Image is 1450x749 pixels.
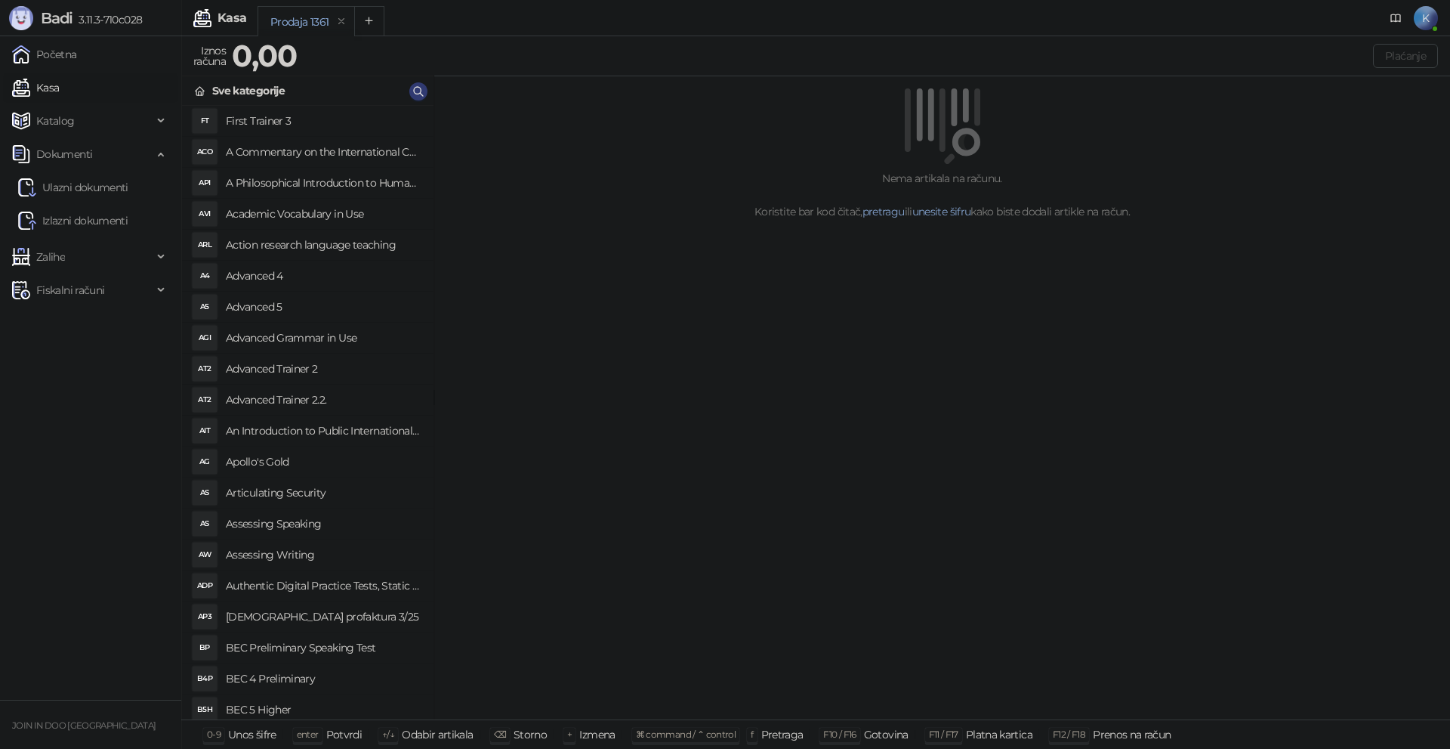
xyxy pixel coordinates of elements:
div: Prodaja 1361 [270,14,329,30]
div: Storno [514,725,547,744]
h4: Authentic Digital Practice Tests, Static online 1ed [226,574,421,598]
span: 3.11.3-710c028 [72,13,142,26]
h4: A Commentary on the International Convent on Civil and Political Rights [226,140,421,164]
span: F11 / F17 [929,729,958,740]
div: API [193,171,217,195]
span: ⌘ command / ⌃ control [636,729,736,740]
div: Sve kategorije [212,82,285,99]
div: AS [193,512,217,536]
div: AT2 [193,357,217,381]
h4: [DEMOGRAPHIC_DATA] profaktura 3/25 [226,605,421,629]
h4: Advanced Trainer 2.2. [226,388,421,412]
a: unesite šifru [912,205,971,218]
h4: Assessing Speaking [226,512,421,536]
h4: Advanced Trainer 2 [226,357,421,381]
div: FT [193,109,217,133]
span: F12 / F18 [1053,729,1085,740]
div: Gotovina [864,725,909,744]
a: Izlazni dokumenti [18,206,128,236]
h4: Advanced Grammar in Use [226,326,421,350]
div: AW [193,543,217,567]
img: Ulazni dokumenti [18,178,36,197]
div: Platna kartica [966,725,1032,744]
button: Add tab [354,6,384,36]
div: Kasa [217,12,246,24]
div: Odabir artikala [402,725,473,744]
a: Početna [12,39,77,70]
div: Potvrdi [326,725,362,744]
span: Dokumenti [36,139,92,169]
a: Ulazni dokumentiUlazni dokumenti [18,172,128,203]
div: Iznos računa [190,41,229,71]
div: Prenos na račun [1093,725,1171,744]
span: ⌫ [494,729,506,740]
h4: Advanced 4 [226,264,421,288]
span: ↑/↓ [382,729,394,740]
div: AS [193,481,217,505]
div: B4P [193,667,217,691]
div: B5H [193,698,217,722]
img: Logo [9,6,33,30]
h4: Assessing Writing [226,543,421,567]
h4: Action research language teaching [226,233,421,257]
small: JOIN IN DOO [GEOGRAPHIC_DATA] [12,720,156,731]
a: Dokumentacija [1384,6,1408,30]
div: AP3 [193,605,217,629]
button: Plaćanje [1373,44,1438,68]
span: f [751,729,753,740]
h4: Advanced 5 [226,295,421,319]
div: Unos šifre [228,725,276,744]
h4: An Introduction to Public International Law [226,419,421,443]
strong: 0,00 [232,37,297,74]
div: A5 [193,295,217,319]
div: Pretraga [761,725,804,744]
div: grid [182,106,433,720]
span: Zalihe [36,242,65,272]
h4: First Trainer 3 [226,109,421,133]
a: pretragu [862,205,905,218]
div: Izmena [579,725,615,744]
h4: A Philosophical Introduction to Human Rights [226,171,421,195]
div: ACO [193,140,217,164]
a: Kasa [12,73,59,103]
span: 0-9 [207,729,221,740]
div: AVI [193,202,217,226]
div: ARL [193,233,217,257]
h4: BEC Preliminary Speaking Test [226,636,421,660]
span: Katalog [36,106,75,136]
div: AT2 [193,388,217,412]
div: AG [193,450,217,474]
h4: BEC 4 Preliminary [226,667,421,691]
h4: Academic Vocabulary in Use [226,202,421,226]
span: + [567,729,572,740]
div: AIT [193,419,217,443]
button: remove [332,15,351,28]
h4: BEC 5 Higher [226,698,421,722]
span: Fiskalni računi [36,275,104,305]
div: BP [193,636,217,660]
h4: Apollo's Gold [226,450,421,474]
span: K [1414,6,1438,30]
h4: Articulating Security [226,481,421,505]
div: ADP [193,574,217,598]
span: enter [297,729,319,740]
div: AGI [193,326,217,350]
span: Badi [41,9,72,27]
span: F10 / F16 [823,729,856,740]
div: Nema artikala na računu. Koristite bar kod čitač, ili kako biste dodali artikle na račun. [452,170,1432,220]
div: A4 [193,264,217,288]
